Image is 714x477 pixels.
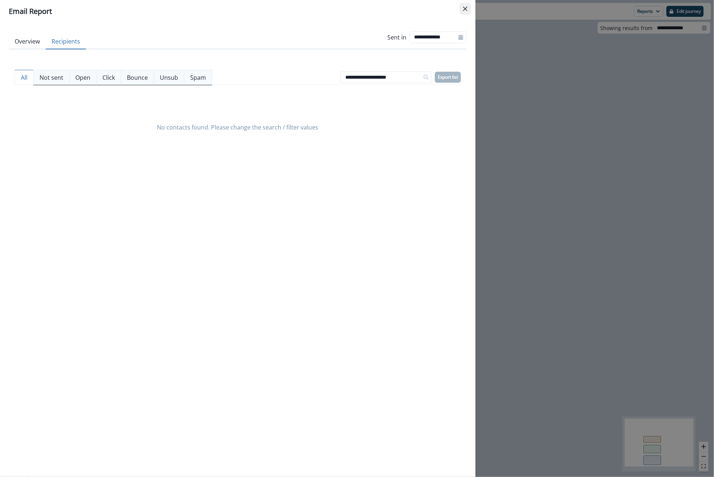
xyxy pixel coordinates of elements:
[9,34,46,49] button: Overview
[102,73,115,82] p: Click
[438,75,458,80] p: Export list
[127,73,148,82] p: Bounce
[459,3,471,15] button: Close
[9,6,467,17] div: Email Report
[75,73,90,82] p: Open
[21,73,27,82] p: All
[40,73,63,82] p: Not sent
[46,34,86,49] button: Recipients
[387,33,406,42] p: Sent in
[160,73,178,82] p: Unsub
[15,91,461,164] div: No contacts found. Please change the search / filter values
[435,72,461,83] button: Export list
[190,73,206,82] p: Spam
